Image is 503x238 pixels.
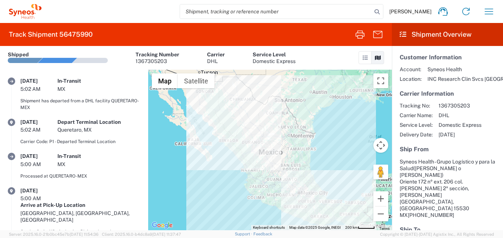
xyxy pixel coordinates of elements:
[57,153,140,159] div: In-Transit
[400,179,469,198] span: Oriente 172 nº ext. 206 col. [PERSON_NAME] 2ª sección, [PERSON_NAME]
[253,58,296,65] div: Domestic Express
[20,228,140,235] div: Carrier Code: X3 - Arrived at Pick-up Location
[373,138,388,153] button: Map camera controls
[289,225,341,229] span: Map data ©2025 Google, INEGI
[235,232,253,236] a: Support
[20,161,57,168] div: 5:00 AM
[373,73,388,88] button: Toggle fullscreen view
[400,159,495,171] span: Syneos Health - Grupo Logístico y para la Salud
[253,51,296,58] div: Service Level
[20,210,140,223] div: [GEOGRAPHIC_DATA], [GEOGRAPHIC_DATA], [GEOGRAPHIC_DATA]
[408,212,454,218] span: [PHONE_NUMBER]
[207,51,225,58] div: Carrier
[20,187,57,194] div: [DATE]
[136,51,179,58] div: Tracking Number
[373,206,388,221] button: Zoom out
[178,73,214,88] button: Show satellite imagery
[379,227,390,231] a: Terms
[57,86,140,92] div: MX
[9,232,99,237] span: Server: 2025.16.0-21b0bc45e7b
[136,58,179,65] div: 1367305203
[400,165,461,178] span: ([PERSON_NAME] o [PERSON_NAME])
[400,131,433,138] span: Delivery Date:
[20,77,57,84] div: [DATE]
[439,131,482,138] span: [DATE]
[400,112,433,119] span: Carrier Name:
[150,221,174,230] a: Open this area in Google Maps (opens a new window)
[150,221,174,230] img: Google
[207,58,225,65] div: DHL
[373,191,388,206] button: Zoom in
[8,51,29,58] div: Shipped
[400,90,495,97] h5: Carrier Information
[57,161,140,168] div: MX
[400,102,433,109] span: Tracking No:
[253,232,272,236] a: Feedback
[392,23,503,46] header: Shipment Overview
[253,225,285,230] button: Keyboard shortcuts
[70,232,99,237] span: [DATE] 11:54:36
[400,158,495,218] address: [GEOGRAPHIC_DATA], [GEOGRAPHIC_DATA] 15530 MX
[380,231,494,238] span: Copyright © [DATE]-[DATE] Agistix Inc., All Rights Reserved
[400,66,422,73] span: Account:
[20,173,140,179] div: Processed at QUERETARO-MEX
[439,122,482,128] span: Domestic Express
[20,119,57,125] div: [DATE]
[439,102,482,109] span: 1367305203
[20,153,57,159] div: [DATE]
[400,226,495,233] h5: Ship To
[57,77,140,84] div: In-Transit
[343,225,377,230] button: Map Scale: 200 km per 42 pixels
[20,126,57,133] div: 5:02 AM
[152,232,181,237] span: [DATE] 11:37:47
[439,112,482,119] span: DHL
[57,126,140,133] div: Queretaro, MX
[57,119,140,125] div: Depart Terminal Location
[180,4,372,19] input: Shipment, tracking or reference number
[400,54,495,61] h5: Customer Information
[9,30,93,39] h2: Track Shipment 56475990
[400,122,433,128] span: Service Level:
[20,86,57,92] div: 5:02 AM
[20,97,140,111] div: Shipment has departed from a DHL facility QUERETARO-MEX
[400,146,495,153] h5: Ship From
[400,76,422,82] span: Location:
[152,73,178,88] button: Show street map
[389,8,432,15] span: [PERSON_NAME]
[373,165,388,179] button: Drag Pegman onto the map to open Street View
[102,232,181,237] span: Client: 2025.16.0-b4dc8a9
[20,202,140,208] div: Arrive at Pick-Up Location
[20,195,57,202] div: 5:00 AM
[20,138,140,145] div: Carrier Code: P1 - Departed Terminal Location
[345,225,358,229] span: 200 km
